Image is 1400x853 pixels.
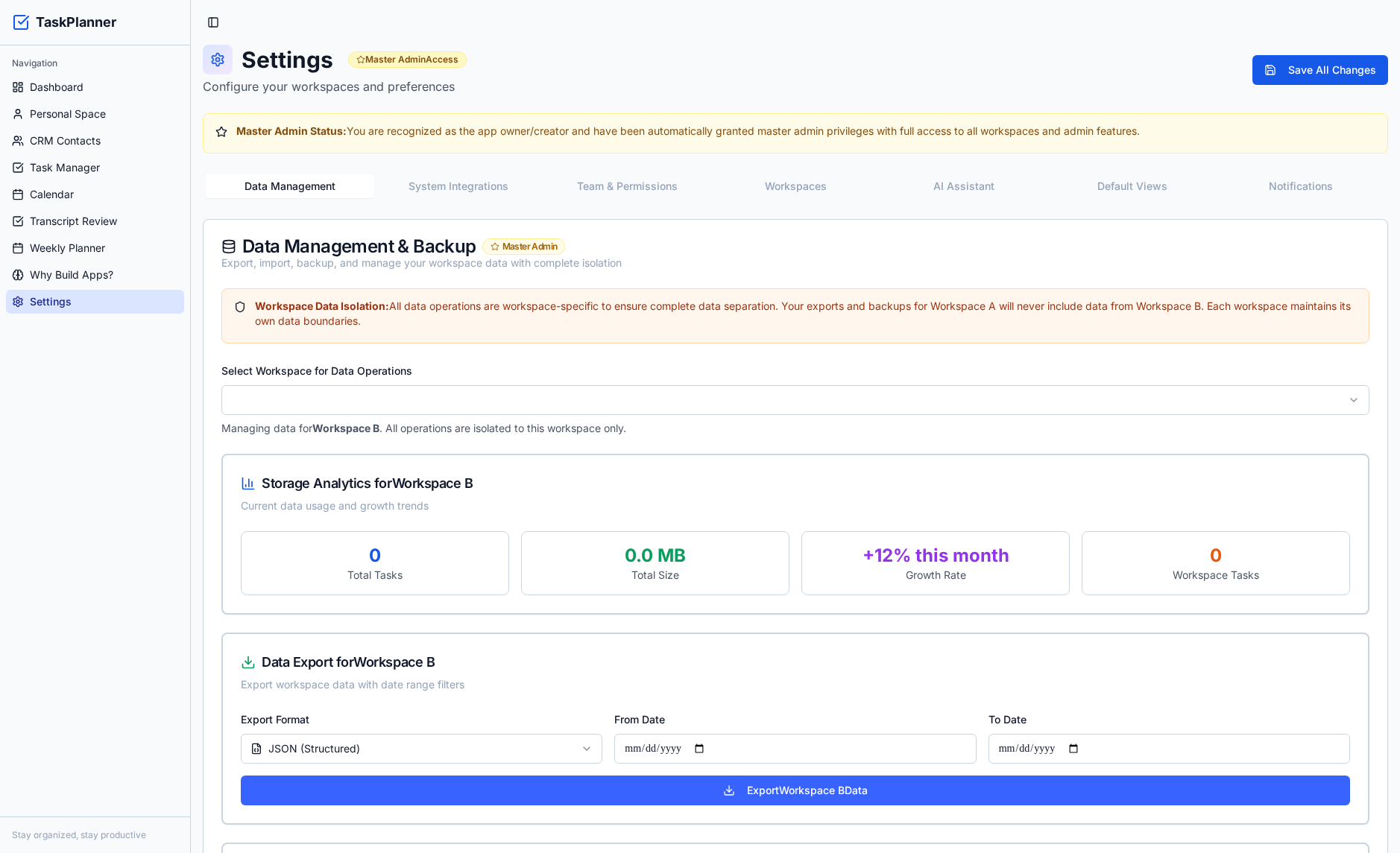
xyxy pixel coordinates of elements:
div: +12% this month [814,544,1057,568]
button: ExportWorkspace BData [241,776,1350,805]
label: Export Format [241,713,309,726]
a: Personal Space [6,102,184,126]
strong: Master Admin Status: [236,124,347,137]
span: CRM Contacts [30,133,101,148]
strong: Workspace Data Isolation: [255,299,389,312]
label: To Date [988,713,1027,726]
div: You are recognized as the app owner/creator and have been automatically granted master admin priv... [215,124,1375,139]
span: Task Manager [30,160,100,175]
p: Managing data for . All operations are isolated to this workspace only. [221,421,1369,436]
button: Workspaces [711,174,880,198]
a: Calendar [6,183,184,206]
div: 0 [253,544,496,568]
span: Weekly Planner [30,241,105,256]
div: Data Export for Workspace B [241,652,1350,673]
h1: TaskPlanner [36,12,116,33]
div: Growth Rate [814,568,1057,583]
div: Data Management & Backup [221,238,622,256]
button: Data Management [206,174,374,198]
span: Dashboard [30,80,83,95]
a: Why Build Apps? [6,263,184,287]
a: Weekly Planner [6,236,184,260]
h1: Settings [203,45,467,74]
div: Total Size [534,568,777,583]
div: Total Tasks [253,568,496,583]
div: Stay organized, stay productive [12,829,178,841]
button: System Integrations [374,174,543,198]
label: From Date [614,713,665,726]
p: Configure your workspaces and preferences [203,77,467,95]
span: Transcript Review [30,214,117,229]
div: 0.0 MB [534,544,777,568]
div: All data operations are workspace-specific to ensure complete data separation. Your exports and b... [234,299,1357,329]
button: Save All Changes [1252,55,1388,85]
div: Storage Analytics for Workspace B [241,473,1350,494]
strong: Workspace B [312,422,379,434]
div: Workspace Tasks [1094,568,1337,583]
button: AI Assistant [880,174,1048,198]
a: Settings [6,290,184,314]
div: Export workspace data with date range filters [241,677,1350,692]
span: Settings [30,294,72,309]
a: Task Manager [6,156,184,180]
span: Why Build Apps? [30,267,113,282]
div: Master Admin [482,238,566,255]
a: Dashboard [6,75,184,99]
div: Navigation [6,51,184,75]
a: Transcript Review [6,209,184,233]
span: Calendar [30,187,74,202]
button: Notifications [1217,174,1385,198]
a: CRM Contacts [6,129,184,153]
div: 0 [1094,544,1337,568]
button: Default Views [1048,174,1217,198]
div: Export, import, backup, and manage your workspace data with complete isolation [221,256,622,270]
div: Master Admin Access [348,51,467,68]
span: Personal Space [30,107,106,121]
label: Select Workspace for Data Operations [221,364,412,377]
button: Team & Permissions [543,174,711,198]
div: Current data usage and growth trends [241,498,1350,513]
